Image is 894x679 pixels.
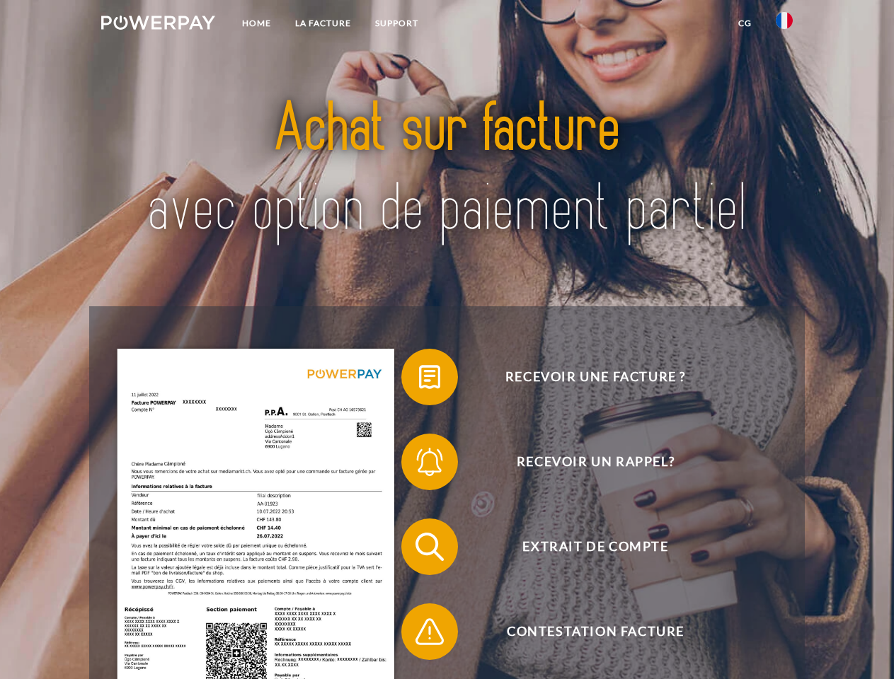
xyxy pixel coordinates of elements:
[776,12,793,29] img: fr
[401,603,769,660] button: Contestation Facture
[422,603,769,660] span: Contestation Facture
[412,444,447,480] img: qb_bell.svg
[101,16,215,30] img: logo-powerpay-white.svg
[135,68,759,271] img: title-powerpay_fr.svg
[283,11,363,36] a: LA FACTURE
[401,349,769,405] button: Recevoir une facture ?
[422,434,769,490] span: Recevoir un rappel?
[412,359,447,395] img: qb_bill.svg
[412,529,447,564] img: qb_search.svg
[363,11,430,36] a: Support
[726,11,764,36] a: CG
[230,11,283,36] a: Home
[422,518,769,575] span: Extrait de compte
[412,614,447,649] img: qb_warning.svg
[422,349,769,405] span: Recevoir une facture ?
[401,518,769,575] button: Extrait de compte
[401,434,769,490] button: Recevoir un rappel?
